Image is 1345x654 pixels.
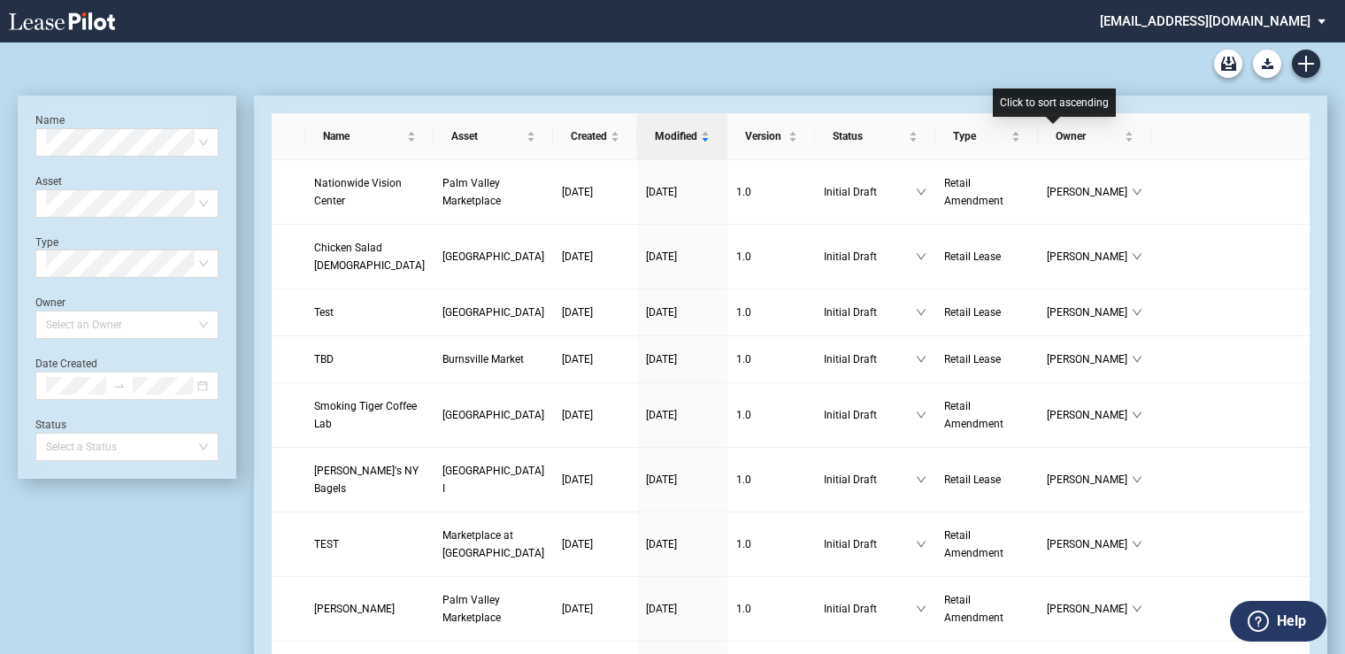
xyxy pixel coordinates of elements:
a: [PERSON_NAME]'s NY Bagels [314,462,425,497]
span: down [1132,187,1142,197]
a: TEST [314,535,425,553]
span: [PERSON_NAME] [1047,600,1132,618]
th: Modified [637,113,727,160]
button: Download Blank Form [1253,50,1281,78]
label: Status [35,419,66,431]
span: down [916,187,926,197]
span: Palm Valley Marketplace [442,177,501,207]
span: [DATE] [562,603,593,615]
span: 1 . 0 [736,250,751,263]
span: down [916,251,926,262]
span: Version [745,127,785,145]
span: Retail Amendment [944,177,1003,207]
span: down [1132,251,1142,262]
span: Initial Draft [824,600,916,618]
span: [PERSON_NAME] [1047,535,1132,553]
span: [DATE] [646,353,677,365]
a: [DATE] [562,350,628,368]
span: Retail Amendment [944,529,1003,559]
span: Retail Lease [944,306,1001,319]
a: [DATE] [562,600,628,618]
a: TBD [314,350,425,368]
span: Burnsville Market [442,353,524,365]
a: Marketplace at [GEOGRAPHIC_DATA] [442,527,544,562]
span: Smoking Tiger Coffee Lab [314,400,417,430]
md-menu: Download Blank Form List [1248,50,1287,78]
span: Initial Draft [824,304,916,321]
span: Bella Luna [314,603,395,615]
a: [DATE] [562,406,628,424]
a: Retail Amendment [944,527,1029,562]
span: King Farm Village Center [442,250,544,263]
span: [DATE] [562,250,593,263]
span: Name [323,127,403,145]
label: Date Created [35,358,97,370]
a: Create new document [1292,50,1320,78]
a: [DATE] [562,535,628,553]
a: [DATE] [646,304,719,321]
span: [DATE] [646,603,677,615]
span: Chicken Salad Chick [314,242,425,272]
span: [DATE] [562,186,593,198]
span: 1 . 0 [736,473,751,486]
span: Noah's NY Bagels [314,465,419,495]
a: 1.0 [736,406,806,424]
label: Type [35,236,58,249]
span: down [1132,604,1142,614]
span: Braemar Village Center [442,306,544,319]
span: [DATE] [646,473,677,486]
a: [DATE] [646,183,719,201]
span: Retail Amendment [944,400,1003,430]
span: 1 . 0 [736,353,751,365]
span: Initial Draft [824,535,916,553]
span: 1 . 0 [736,538,751,550]
th: Asset [434,113,553,160]
a: [DATE] [562,248,628,265]
span: [DATE] [562,473,593,486]
a: [GEOGRAPHIC_DATA] [442,406,544,424]
span: Retail Lease [944,353,1001,365]
span: swap-right [113,380,126,392]
span: down [916,604,926,614]
a: [GEOGRAPHIC_DATA] [442,248,544,265]
a: [GEOGRAPHIC_DATA] I [442,462,544,497]
span: Created [571,127,607,145]
a: Chicken Salad [DEMOGRAPHIC_DATA] [314,239,425,274]
span: TEST [314,538,339,550]
span: Initial Draft [824,183,916,201]
span: [PERSON_NAME] [1047,183,1132,201]
a: [DATE] [562,304,628,321]
span: [DATE] [646,306,677,319]
a: [PERSON_NAME] [314,600,425,618]
a: [GEOGRAPHIC_DATA] [442,304,544,321]
span: to [113,380,126,392]
a: Archive [1214,50,1242,78]
a: [DATE] [646,350,719,368]
span: [PERSON_NAME] [1047,406,1132,424]
label: Name [35,114,65,127]
a: [DATE] [562,471,628,489]
span: [PERSON_NAME] [1047,350,1132,368]
a: Retail Lease [944,471,1029,489]
span: TBD [314,353,334,365]
th: Created [553,113,637,160]
span: Retail Lease [944,473,1001,486]
span: down [1132,354,1142,365]
a: Test [314,304,425,321]
span: 1 . 0 [736,186,751,198]
span: down [916,539,926,550]
span: Test [314,306,334,319]
span: down [916,354,926,365]
span: 1 . 0 [736,409,751,421]
span: Initial Draft [824,350,916,368]
a: Retail Lease [944,304,1029,321]
span: [DATE] [646,409,677,421]
a: Retail Lease [944,248,1029,265]
a: Retail Amendment [944,174,1029,210]
span: Pavilion Plaza West [442,409,544,421]
span: down [916,410,926,420]
span: [PERSON_NAME] [1047,471,1132,489]
span: down [1132,474,1142,485]
label: Help [1277,610,1306,633]
span: Palm Valley Marketplace [442,594,501,624]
